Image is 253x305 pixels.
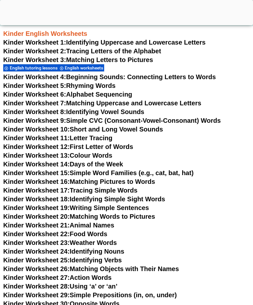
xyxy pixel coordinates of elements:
span: Kinder Worksheet 27: [3,274,70,281]
span: Kinder Worksheet 26: [3,265,70,272]
a: Kinder Worksheet 21:Animal Names [3,222,114,229]
span: Kinder Worksheet 25: [3,257,70,264]
a: Kinder Worksheet 7:Matching Uppercase and Lowercase Letters [3,100,201,107]
iframe: Chat Widget [145,232,253,305]
h3: Kinder English Worksheets [3,29,250,38]
a: Kinder Worksheet 17:Tracing Simple Words [3,187,137,194]
span: Kinder Worksheet 14: [3,161,70,168]
a: Kinder Worksheet 16:Matching Pictures to Words [3,178,155,185]
span: Kinder Worksheet 29: [3,291,70,299]
span: Kinder Worksheet 11: [3,134,70,142]
div: English tutoring lessons [3,64,59,72]
a: Kinder Worksheet 8:Identifying Vowel Sounds [3,108,144,115]
span: Kinder Worksheet 12: [3,143,70,150]
a: Kinder Worksheet 9:Simple CVC (Consonant-Vowel-Consonant) Words [3,117,221,124]
a: Kinder Worksheet 29:Simple Prepositions (in, on, under) [3,291,177,299]
a: Kinder Worksheet 1:Identifying Uppercase and Lowercase Letters [3,39,205,46]
span: Kinder Worksheet 17: [3,187,70,194]
span: Kinder Worksheet 9: [3,117,66,124]
span: Kinder Worksheet 20: [3,213,70,220]
a: Kinder Worksheet 28:Using ‘a’ or ‘an’ [3,283,117,290]
a: Kinder Worksheet 14:Days of the Week [3,161,123,168]
a: Kinder Worksheet 19:Writing Simple Sentences [3,204,149,211]
span: Kinder Worksheet 10: [3,126,70,133]
a: Kinder Worksheet 3:Matching Letters to Pictures [3,56,153,63]
span: Kinder Worksheet 15: [3,169,70,176]
a: Kinder Worksheet 15:Simple Word Families (e.g., cat, bat, hat) [3,169,193,176]
a: Kinder Worksheet 24:Identifying Nouns [3,248,124,255]
span: Kinder Worksheet 24: [3,248,70,255]
a: Kinder Worksheet 13:Colour Words [3,152,112,159]
a: Kinder Worksheet 11:Letter Tracing [3,134,113,142]
a: Kinder Worksheet 22:Food Words [3,230,107,237]
span: English tutoring lessons [10,65,60,70]
a: Kinder Worksheet 25:Identifying Verbs [3,257,122,264]
span: Kinder Worksheet 4: [3,73,66,80]
span: Kinder Worksheet 13: [3,152,70,159]
a: Kinder Worksheet 10:Short and Long Vowel Sounds [3,126,163,133]
span: Kinder Worksheet 21: [3,222,70,229]
div: English worksheets [59,64,104,72]
a: Kinder Worksheet 18:Identifying Simple Sight Words [3,195,165,203]
a: Kinder Worksheet 26:Matching Objects with Their Names [3,265,179,272]
span: Kinder Worksheet 6: [3,91,66,98]
span: Kinder Worksheet 22: [3,230,70,237]
span: Kinder Worksheet 7: [3,100,66,107]
span: Kinder Worksheet 3: [3,56,66,63]
a: Kinder Worksheet 5:Rhyming Words [3,82,115,89]
span: English worksheets [65,65,105,70]
a: Kinder Worksheet 2:Tracing Letters of the Alphabet [3,47,161,55]
span: Kinder Worksheet 16: [3,178,70,185]
a: Kinder Worksheet 6:Alphabet Sequencing [3,91,132,98]
span: Kinder Worksheet 23: [3,239,70,246]
span: Kinder Worksheet 8: [3,108,66,115]
a: Kinder Worksheet 23:Weather Words [3,239,117,246]
span: Kinder Worksheet 2: [3,47,66,55]
span: Kinder Worksheet 19: [3,204,70,211]
span: Kinder Worksheet 18: [3,195,70,203]
span: Kinder Worksheet 28: [3,283,70,290]
a: Kinder Worksheet 4:Beginning Sounds: Connecting Letters to Words [3,73,216,80]
span: Kinder Worksheet 5: [3,82,66,89]
a: Kinder Worksheet 12:First Letter of Words [3,143,133,150]
a: Kinder Worksheet 27:Action Words [3,274,112,281]
a: Kinder Worksheet 20:Matching Words to Pictures [3,213,155,220]
span: Kinder Worksheet 1: [3,39,66,46]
